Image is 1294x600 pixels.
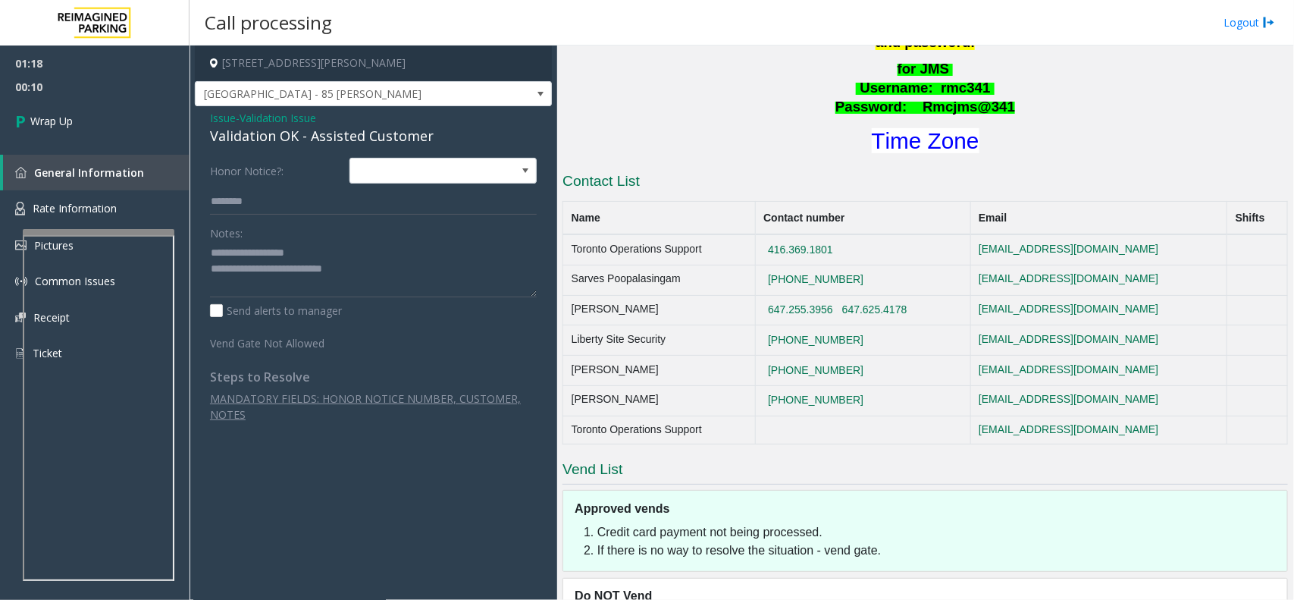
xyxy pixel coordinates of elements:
a: [EMAIL_ADDRESS][DOMAIN_NAME] [979,303,1158,315]
span: Validation Issue [240,110,316,126]
img: 'icon' [15,347,25,360]
a: [EMAIL_ADDRESS][DOMAIN_NAME] [979,243,1158,255]
span: [GEOGRAPHIC_DATA] - 85 [PERSON_NAME] [196,82,480,106]
label: Honor Notice?: [206,158,346,184]
label: Send alerts to manager [210,303,342,319]
label: Vend Gate Not Allowed [206,330,346,351]
td: Toronto Operations Support [563,234,755,265]
h3: Contact List [562,171,1288,196]
span: Rate Information [33,201,117,215]
button: 647.255.3956 [763,303,838,317]
th: Contact number [755,202,970,235]
a: Time Zone [872,128,979,153]
span: Wrap Up [30,113,73,129]
button: [PHONE_NUMBER] [763,273,868,287]
button: 416.369.1801 [763,243,838,257]
img: logout [1263,14,1275,30]
td: Sarves Poopalasingam [563,265,755,295]
span: General Information [34,165,144,180]
a: [EMAIL_ADDRESS][DOMAIN_NAME] [979,363,1158,375]
a: [EMAIL_ADDRESS][DOMAIN_NAME] [979,272,1158,284]
th: Name [563,202,755,235]
span: Password: Rmcjms@341 [835,99,1015,115]
img: 'icon' [15,313,26,322]
a: [EMAIL_ADDRESS][DOMAIN_NAME] [979,333,1158,345]
td: [PERSON_NAME] [563,295,755,325]
span: - [236,111,316,125]
h4: Steps to Resolve [210,370,537,385]
button: 647.625.4178 [838,303,912,317]
button: [PHONE_NUMBER] [763,334,868,347]
td: [PERSON_NAME] [563,356,755,386]
img: 'icon' [15,275,27,287]
h3: Vend List [562,460,1288,485]
a: Logout [1224,14,1275,30]
span: for JMS [898,61,949,77]
span: Username [860,80,929,96]
img: 'icon' [15,167,27,178]
th: Shifts [1227,202,1288,235]
li: Credit card payment not being processed. [597,523,1280,542]
h4: [STREET_ADDRESS][PERSON_NAME] [195,46,552,81]
div: Validation OK - Assisted Customer [210,126,537,146]
a: [EMAIL_ADDRESS][DOMAIN_NAME] [979,423,1158,435]
label: Notes: [210,220,243,241]
td: Toronto Operations Support [563,416,755,445]
span: : rmc341 [929,80,991,96]
h5: Approved vends [575,501,1287,517]
img: 'icon' [15,240,27,250]
a: [EMAIL_ADDRESS][DOMAIN_NAME] [979,393,1158,405]
span: Issue [210,110,236,126]
img: 'icon' [15,202,25,215]
a: General Information [3,155,190,190]
u: MANDATORY FIELDS: HONOR NOTICE NUMBER, CUSTOMER, NOTES [210,391,521,422]
button: [PHONE_NUMBER] [763,394,868,407]
button: [PHONE_NUMBER] [763,364,868,378]
li: If there is no way to resolve the situation - vend gate. [597,542,1280,560]
h3: Call processing [197,4,340,41]
td: [PERSON_NAME] [563,385,755,416]
th: Email [970,202,1227,235]
td: Liberty Site Security [563,325,755,356]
